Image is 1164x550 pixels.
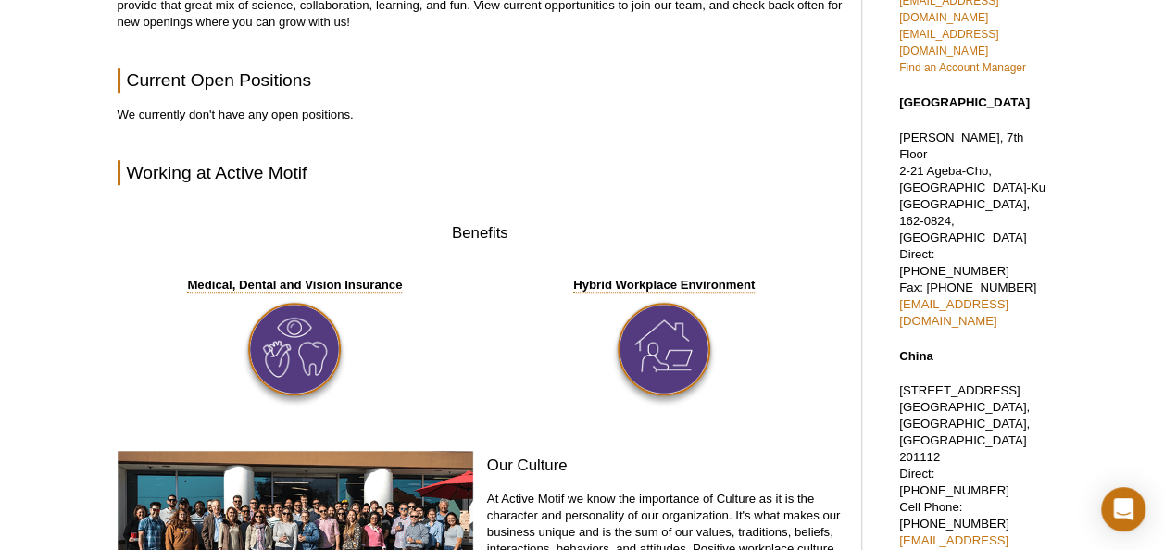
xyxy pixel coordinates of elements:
[118,106,843,123] p: We currently don't have any open positions.
[899,349,933,363] strong: China
[899,61,1026,74] a: Find an Account Manager
[899,130,1047,330] p: [PERSON_NAME], 7th Floor 2-21 Ageba-Cho, [GEOGRAPHIC_DATA]-Ku [GEOGRAPHIC_DATA], 162-0824, [GEOGR...
[573,278,755,293] strong: Hybrid Workplace Environment
[118,68,843,93] h2: Current Open Positions
[248,303,341,395] img: Insurance Benefit icon
[899,297,1008,328] a: [EMAIL_ADDRESS][DOMAIN_NAME]
[899,95,1030,109] strong: [GEOGRAPHIC_DATA]
[118,160,843,185] h2: Working at Active Motif
[899,28,998,57] a: [EMAIL_ADDRESS][DOMAIN_NAME]
[118,222,843,244] h3: Benefits
[187,278,402,293] strong: Medical, Dental and Vision Insurance
[487,455,843,477] h3: Our Culture
[1101,487,1145,531] div: Open Intercom Messenger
